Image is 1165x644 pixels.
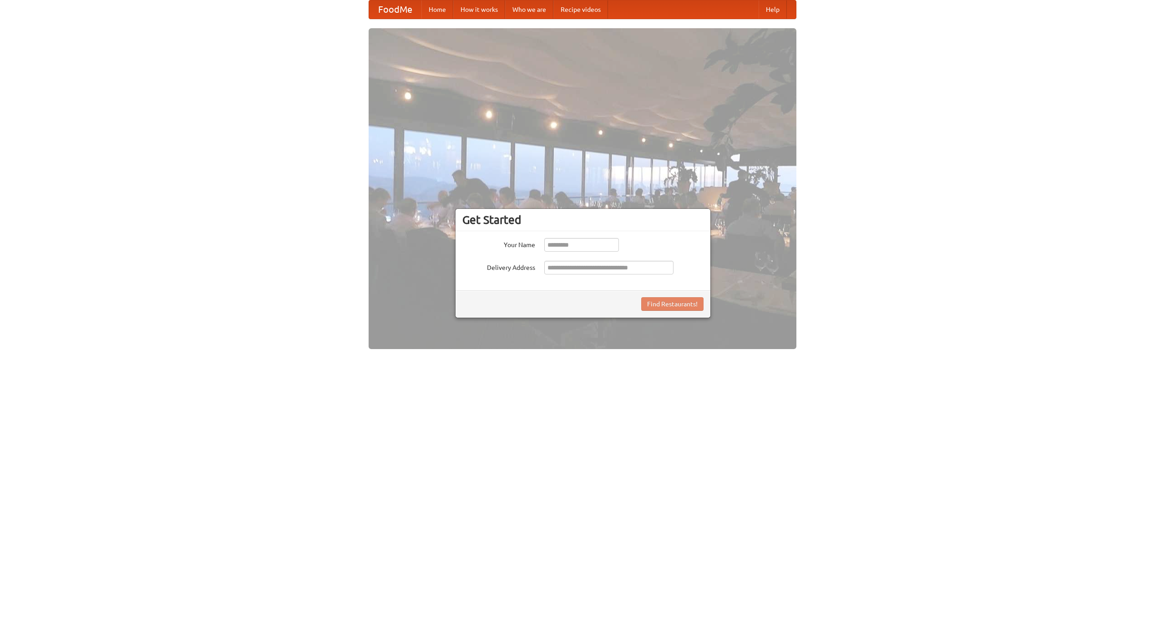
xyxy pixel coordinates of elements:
a: Who we are [505,0,553,19]
a: Recipe videos [553,0,608,19]
a: How it works [453,0,505,19]
a: FoodMe [369,0,421,19]
label: Your Name [462,238,535,249]
a: Help [759,0,787,19]
a: Home [421,0,453,19]
button: Find Restaurants! [641,297,704,311]
label: Delivery Address [462,261,535,272]
h3: Get Started [462,213,704,227]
